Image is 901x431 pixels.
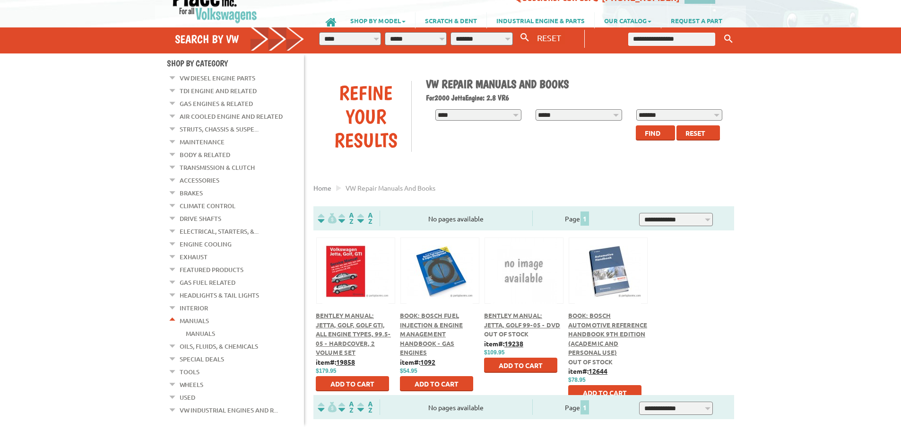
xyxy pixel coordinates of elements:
span: RESET [537,33,561,43]
h4: Search by VW [175,32,304,46]
a: Book: Bosch Automotive Reference Handbook 9th Edition (Academic and Personal use) [568,311,647,356]
button: Find [636,125,675,141]
u: 12644 [589,367,607,375]
a: Exhaust [180,251,208,263]
h4: Shop By Category [167,58,304,68]
span: Add to Cart [330,379,374,388]
span: 1 [580,211,589,226]
button: Add to Cart [316,376,389,391]
b: item#: [568,367,607,375]
a: Gas Fuel Related [180,276,235,289]
a: Body & Related [180,149,230,161]
u: 19238 [504,339,523,348]
a: SCRATCH & DENT [416,12,486,28]
button: Reset [676,125,720,141]
a: Brakes [180,187,203,199]
img: Sort by Sales Rank [355,402,374,413]
a: Bentley Manual: Jetta, Golf, Golf GTI, all engine types, 99.5-05 - Hardcover, 2 Volume Set [316,311,391,356]
u: 1092 [420,358,435,366]
a: Air Cooled Engine and Related [180,110,283,123]
a: Wheels [180,378,203,391]
b: item#: [484,339,523,348]
a: Home [313,184,331,192]
a: INDUSTRIAL ENGINE & PARTS [487,12,594,28]
a: Climate Control [180,200,235,212]
a: Oils, Fluids, & Chemicals [180,340,258,352]
img: Sort by Sales Rank [355,213,374,224]
span: Reset [685,129,705,137]
span: $54.95 [400,368,417,374]
a: Accessories [180,174,219,186]
a: Interior [180,302,208,314]
span: Add to Cart [583,388,627,397]
span: Add to Cart [415,379,459,388]
u: 19858 [336,358,355,366]
a: Drive Shafts [180,212,221,225]
div: Page [532,211,623,226]
img: Sort by Headline [337,213,355,224]
img: Sort by Headline [337,402,355,413]
a: Book: Bosch Fuel Injection & Engine Management Handbook - Gas Engines [400,311,463,356]
div: No pages available [380,403,532,413]
span: Out of stock [568,358,613,366]
span: Find [645,129,660,137]
a: Headlights & Tail Lights [180,289,259,301]
a: Engine Cooling [180,238,232,250]
button: RESET [533,31,565,44]
h1: VW Repair Manuals and Books [426,77,728,91]
img: filterpricelow.svg [318,402,337,413]
span: For [426,93,434,102]
div: Page [532,399,623,415]
a: Used [180,391,195,404]
a: Manuals [186,327,215,340]
a: Featured Products [180,264,243,276]
span: $78.95 [568,377,586,383]
b: item#: [400,358,435,366]
a: Special Deals [180,353,224,365]
div: No pages available [380,214,532,224]
a: Transmission & Clutch [180,161,255,174]
a: TDI Engine and Related [180,85,257,97]
a: Tools [180,366,199,378]
span: $179.95 [316,368,336,374]
a: VW Industrial Engines and R... [180,404,278,416]
button: Keyword Search [721,31,736,47]
a: REQUEST A PART [661,12,732,28]
a: Manuals [180,315,209,327]
a: SHOP BY MODEL [341,12,415,28]
img: filterpricelow.svg [318,213,337,224]
span: $109.95 [484,349,504,356]
a: Maintenance [180,136,225,148]
button: Add to Cart [400,376,473,391]
div: Refine Your Results [321,81,411,152]
span: Engine: 2.8 VR6 [465,93,509,102]
button: Add to Cart [568,385,641,400]
a: VW Diesel Engine Parts [180,72,255,84]
a: Gas Engines & Related [180,97,253,110]
span: VW repair manuals and books [346,184,435,192]
h2: 2000 Jetta [426,93,728,102]
b: item#: [316,358,355,366]
a: Electrical, Starters, &... [180,225,259,237]
span: Out of stock [484,330,528,338]
span: 1 [580,400,589,414]
button: Add to Cart [484,358,557,373]
a: Bentley Manual: Jetta, Golf 99-05 - DVD [484,311,560,329]
span: Add to Cart [499,361,543,369]
a: OUR CATALOG [595,12,661,28]
a: Struts, Chassis & Suspe... [180,123,259,135]
button: Search By VW... [517,31,533,44]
